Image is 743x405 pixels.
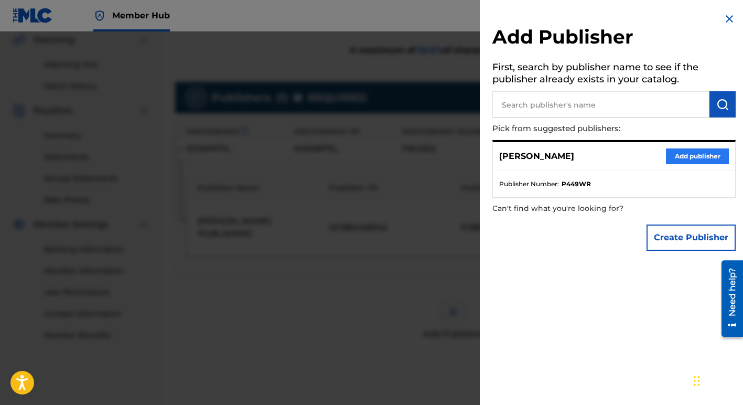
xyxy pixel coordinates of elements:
[93,9,106,22] img: Top Rightsholder
[492,25,736,52] h2: Add Publisher
[499,150,574,163] p: [PERSON_NAME]
[647,225,736,251] button: Create Publisher
[492,58,736,91] h5: First, search by publisher name to see if the publisher already exists in your catalog.
[499,179,559,189] span: Publisher Number :
[492,91,709,118] input: Search publisher's name
[13,8,53,23] img: MLC Logo
[694,365,700,397] div: Drag
[666,148,729,164] button: Add publisher
[562,179,591,189] strong: P449WR
[492,198,676,219] p: Can't find what you're looking for?
[112,9,170,22] span: Member Hub
[492,118,676,140] p: Pick from suggested publishers:
[714,256,743,340] iframe: Resource Center
[716,98,729,111] img: Search Works
[691,355,743,405] iframe: Chat Widget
